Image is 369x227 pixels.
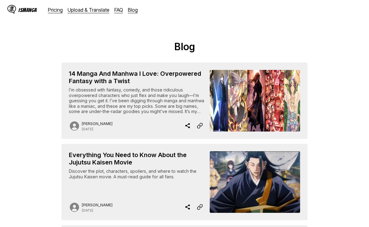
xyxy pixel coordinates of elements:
a: IsManga LogoIsManga [7,5,48,15]
p: Date published [82,209,113,212]
div: I’m obsessed with fantasy, comedy, and those ridiculous overpowered characters who just flex and ... [69,87,205,114]
p: Date published [82,127,113,131]
img: Copy Article Link [197,203,203,211]
a: Blog [128,7,138,13]
img: Cover image for 14 Manga And Manhwa I Love: Overpowered Fantasy with a Twist [210,70,300,132]
a: 14 Manga And Manhwa I Love: Overpowered Fantasy with a Twist [61,63,307,139]
div: Discover the plot, characters, spoilers, and where to watch the Jujutsu Kaisen movie. A must-read... [69,168,205,196]
h1: Blog [5,41,364,53]
img: IsManga Logo [7,5,16,14]
img: Author avatar [69,120,80,132]
div: IsManga [18,7,37,13]
p: Author [82,121,113,126]
p: Author [82,203,113,207]
a: Upload & Translate [68,7,109,13]
img: Share blog [184,203,191,211]
h2: 14 Manga And Manhwa I Love: Overpowered Fantasy with a Twist [69,70,205,85]
img: Copy Article Link [197,122,203,129]
img: Share blog [184,122,191,129]
img: Cover image for Everything You Need to Know About the Jujutsu Kaisen Movie [210,151,300,213]
a: Pricing [48,7,63,13]
a: FAQ [114,7,123,13]
a: Everything You Need to Know About the Jujutsu Kaisen Movie [61,144,307,220]
h2: Everything You Need to Know About the Jujutsu Kaisen Movie [69,151,205,166]
img: Author avatar [69,202,80,213]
